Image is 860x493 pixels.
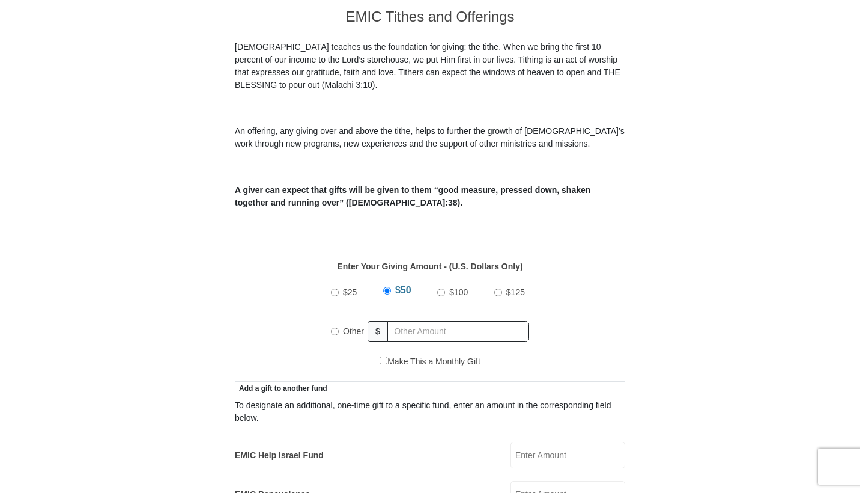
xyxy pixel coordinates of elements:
input: Enter Amount [510,442,625,468]
p: [DEMOGRAPHIC_DATA] teaches us the foundation for giving: the tithe. When we bring the first 10 pe... [235,41,625,91]
p: An offering, any giving over and above the tithe, helps to further the growth of [DEMOGRAPHIC_DAT... [235,125,625,150]
input: Make This a Monthly Gift [380,357,387,364]
span: Add a gift to another fund [235,384,327,393]
input: Other Amount [387,321,529,342]
span: $25 [343,287,357,297]
div: To designate an additional, one-time gift to a specific fund, enter an amount in the correspondin... [235,399,625,424]
label: Make This a Monthly Gift [380,355,480,368]
span: $50 [395,285,411,295]
span: $ [368,321,388,342]
span: $125 [506,287,525,297]
span: Other [343,326,364,336]
strong: Enter Your Giving Amount - (U.S. Dollars Only) [337,262,522,271]
span: $100 [449,287,468,297]
label: EMIC Help Israel Fund [235,449,324,462]
b: A giver can expect that gifts will be given to them “good measure, pressed down, shaken together ... [235,185,590,207]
